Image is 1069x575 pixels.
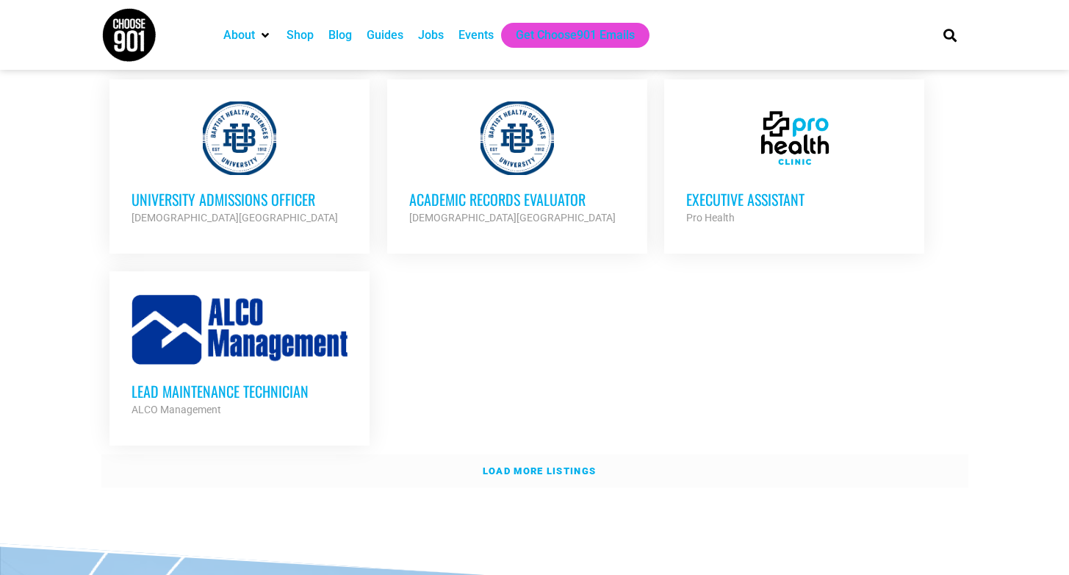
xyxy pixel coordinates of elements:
h3: Lead Maintenance Technician [132,382,348,401]
a: Guides [367,26,403,44]
strong: Load more listings [483,465,596,476]
div: Search [937,23,962,47]
a: University Admissions Officer [DEMOGRAPHIC_DATA][GEOGRAPHIC_DATA] [109,79,370,249]
a: Executive Assistant Pro Health [664,79,924,249]
strong: Pro Health [686,212,735,224]
strong: [DEMOGRAPHIC_DATA][GEOGRAPHIC_DATA] [132,212,338,224]
nav: Main nav [216,23,918,48]
strong: [DEMOGRAPHIC_DATA][GEOGRAPHIC_DATA] [409,212,616,224]
strong: ALCO Management [132,404,221,415]
h3: University Admissions Officer [132,190,348,209]
a: Jobs [418,26,444,44]
h3: Executive Assistant [686,190,902,209]
a: Get Choose901 Emails [516,26,635,44]
a: Load more listings [101,454,968,488]
a: Shop [287,26,314,44]
a: Events [458,26,494,44]
div: About [216,23,279,48]
a: Academic Records Evaluator [DEMOGRAPHIC_DATA][GEOGRAPHIC_DATA] [387,79,647,249]
a: Blog [328,26,352,44]
a: Lead Maintenance Technician ALCO Management [109,271,370,440]
a: About [223,26,255,44]
h3: Academic Records Evaluator [409,190,625,209]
